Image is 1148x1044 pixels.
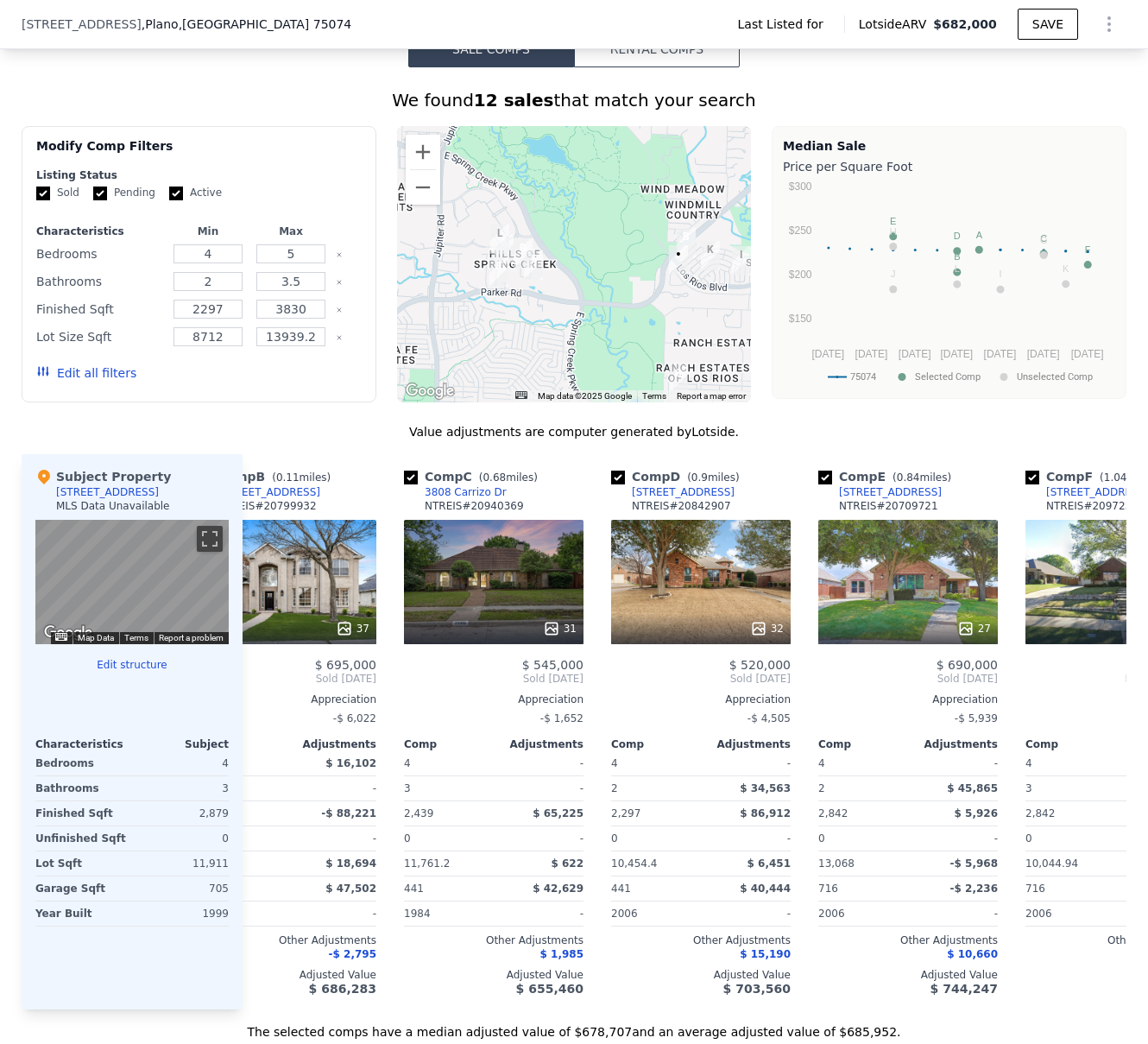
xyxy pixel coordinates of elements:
button: Keyboard shortcuts [55,633,67,641]
text: A [976,230,983,240]
div: Comp [1025,737,1115,751]
span: $ 18,694 [325,857,376,870]
div: 3812 Rock Trl [677,228,696,257]
span: 1.04 [1104,471,1127,484]
text: H [890,226,897,237]
span: -$ 2,236 [950,883,998,895]
span: 0 [611,832,618,845]
div: NTREIS # 20799932 [218,499,317,513]
div: Characteristics [36,225,163,238]
a: [STREET_ADDRESS] [197,485,320,499]
div: Value adjustments are computer generated by Lotside . [22,423,1126,440]
div: 1999 [136,902,229,926]
div: Comp [818,737,908,751]
div: Adjustments [908,737,998,751]
div: Appreciation [197,693,376,706]
div: 2 [818,776,905,800]
div: Other Adjustments [818,933,998,947]
button: Clear [336,334,343,341]
div: Median Sale [783,137,1115,155]
div: Finished Sqft [36,297,163,321]
div: Characteristics [35,737,132,751]
span: 10,454.4 [611,857,657,870]
span: 13,068 [818,857,855,870]
div: Subject [132,737,229,751]
a: 3808 Carrizo Dr [404,485,507,499]
div: 27 [957,620,991,637]
div: [STREET_ADDRESS] [56,485,159,499]
div: MLS Data Unavailable [56,499,170,513]
button: Rental Comps [574,31,740,67]
span: 2,439 [404,807,433,819]
label: Pending [93,186,155,200]
span: $ 622 [551,857,583,870]
div: - [497,751,583,775]
div: 2 [611,776,697,800]
div: 3512 Calaveras Way [514,239,533,269]
span: Map data ©2025 Google [538,391,632,401]
span: , [GEOGRAPHIC_DATA] 75074 [179,17,352,31]
div: NTREIS # 20972302 [1046,499,1145,513]
a: Terms (opens in new tab) [124,633,148,642]
div: Appreciation [404,693,583,706]
div: 11,911 [136,851,229,876]
text: $250 [789,225,812,237]
button: Sale Comps [408,31,574,67]
span: 2,297 [611,807,640,819]
img: Google [401,380,458,402]
div: - [497,826,583,851]
svg: A chart. [783,179,1115,395]
div: - [704,826,791,851]
text: $200 [789,269,812,281]
div: Map [35,520,229,644]
div: 3504 Summerfield Dr [489,257,508,287]
span: 4 [1025,757,1032,769]
span: $ 690,000 [937,658,998,672]
img: Google [40,622,97,644]
span: $ 5,926 [955,807,998,819]
div: Adjusted Value [611,968,791,982]
button: Show Options [1092,7,1126,41]
span: -$ 88,221 [321,807,376,819]
span: ( miles) [265,471,337,484]
span: $ 686,283 [309,982,376,996]
text: [DATE] [1071,348,1104,360]
div: 3504 Enclave Trl [524,250,543,280]
div: Finished Sqft [35,801,129,826]
button: Edit structure [35,658,229,672]
div: Listing Status [36,168,362,182]
div: 705 [136,876,229,901]
div: 2813 Fieldlark Dr [490,225,509,254]
span: 0.68 [483,471,506,484]
span: $ 65,225 [533,807,583,819]
span: $ 655,460 [516,982,583,996]
text: L [955,263,960,274]
div: Appreciation [818,693,998,706]
div: The selected comps have a median adjusted value of $678,707 and an average adjusted value of $685... [22,1009,1126,1041]
button: Edit all filters [36,364,136,382]
div: 3616 Bent Ridge Dr [732,246,751,275]
div: Subject Property [35,468,171,485]
div: Comp B [197,468,337,485]
button: Map Data [78,632,114,644]
a: Terms (opens in new tab) [642,391,666,401]
div: Comp [404,737,494,751]
div: NTREIS # 20940369 [425,499,524,513]
text: D [954,231,961,241]
div: 31 [543,620,577,637]
div: - [290,902,376,926]
div: 2006 [1025,902,1112,926]
span: $ 47,502 [325,883,376,895]
div: Other Adjustments [611,933,791,947]
span: 441 [404,883,424,895]
span: Sold [DATE] [611,672,791,686]
span: 4 [818,757,825,769]
div: NTREIS # 20709721 [839,499,938,513]
text: [DATE] [855,348,888,360]
div: Year Built [35,902,129,926]
div: - [704,751,791,775]
div: 3 [136,776,229,800]
a: Report a problem [159,633,224,642]
button: Toggle fullscreen view [197,526,223,552]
